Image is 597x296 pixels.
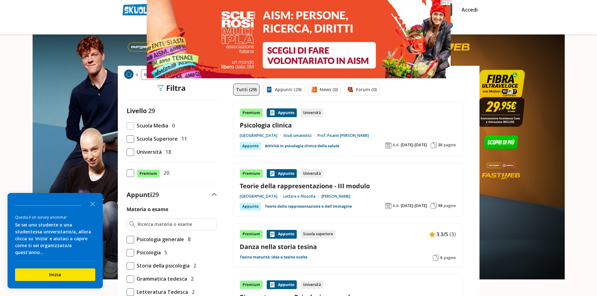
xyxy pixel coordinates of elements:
[266,86,272,93] img: Appunti filtro contenuto
[269,110,275,116] img: Appunti contenuto
[152,190,159,199] span: 29
[267,108,297,117] div: Appunto
[129,221,135,227] img: Ricerca materia o esame
[444,203,456,208] span: pagine
[444,143,456,148] span: pagine
[134,248,161,257] span: Psicologia
[170,122,175,130] span: 0
[240,142,261,150] div: Appunto
[124,70,134,79] img: Home
[157,85,164,91] img: Filtra filtri mobile
[134,275,187,283] span: Grammatica tedesca
[189,288,195,296] span: 2
[127,190,159,199] label: Appunti
[162,248,167,257] span: 5
[438,203,443,208] span: 98
[15,214,95,220] div: Questa è un survey anonima!
[8,193,103,288] div: Survey
[157,84,186,92] div: Filtra
[134,262,190,270] span: Storia della psicologia
[124,70,134,80] a: Home
[267,280,297,289] div: Appunto
[301,230,336,239] div: Scuola superiore
[265,142,339,150] a: Attività in psicologia clinica della salute
[401,203,427,208] span: [DATE]-[DATE]
[137,169,160,178] span: Premium
[240,133,283,138] a: [GEOGRAPHIC_DATA]
[393,203,400,208] span: A.A.
[301,280,323,289] div: Università
[138,221,214,227] input: Ricerca materia o esame
[191,262,196,270] span: 2
[240,242,456,251] a: Danza nella storia tesina
[212,193,217,196] img: Apri e chiudi sezione
[317,133,369,138] a: Prof. Pisanti [PERSON_NAME]
[429,231,435,237] img: Appunti contenuto
[283,133,317,138] a: Studi umanistici
[269,170,275,177] img: Appunti contenuto
[141,70,160,80] a: Ricerca
[188,275,194,283] span: 2
[267,230,297,239] div: Appunto
[240,255,307,260] a: Tesina maturità: idee e tesine svolte
[233,84,259,96] a: Tutti (29)
[134,135,178,143] span: Scuola Superiore
[240,194,283,199] a: [GEOGRAPHIC_DATA]
[240,203,261,210] div: Appunto
[301,108,323,117] div: Università
[431,142,437,148] img: Pagine
[134,288,188,296] span: Letteratura Tedesca
[86,197,99,210] button: Close the survey
[462,3,475,16] a: Accedi
[134,122,168,130] span: Scuola Media
[449,230,456,238] span: (3)
[444,255,456,260] span: pagine
[440,255,443,260] span: 6
[301,169,323,178] div: Università
[322,194,350,199] a: [PERSON_NAME]
[438,143,443,148] span: 30
[433,255,439,261] img: Pagine
[437,230,448,238] span: 3.3/5
[269,282,275,288] img: Appunti contenuto
[431,203,437,209] img: Pagine
[15,268,95,281] button: Inizia
[385,142,391,148] img: Anno accademico
[393,143,400,148] span: A.A.
[240,280,263,289] div: Premium
[240,182,456,190] a: Teorie della rappresentazione - III modulo
[385,203,391,209] img: Anno accademico
[179,135,187,143] span: 11
[127,206,168,213] label: Materia o esame
[185,235,191,243] span: 8
[263,84,304,96] a: Appunti (29)
[240,121,456,129] a: Psicologia clinica
[161,169,169,177] span: 20
[401,143,427,148] span: [DATE]-[DATE]
[240,169,263,178] div: Premium
[163,148,171,156] span: 18
[283,194,322,199] a: Lettere e filosofia
[15,221,95,256] div: Se sei uno studente o una studentessa universitario/a, allora clicca su 'Inizia' e aiutaci a capi...
[265,203,352,210] a: Teorie della rappresentazione e dell'immagine
[134,148,162,156] span: Università
[134,235,184,243] span: Psicologia generale
[240,108,263,117] div: Premium
[269,231,275,237] img: Appunti contenuto
[267,169,297,178] div: Appunto
[148,106,155,115] span: 29
[240,230,263,239] div: Premium
[127,106,147,115] label: Livello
